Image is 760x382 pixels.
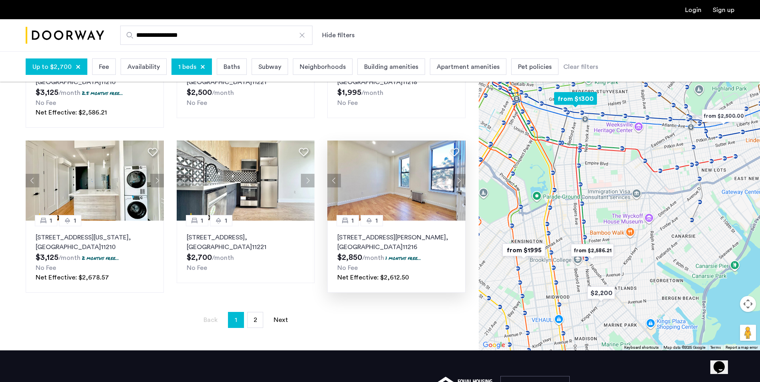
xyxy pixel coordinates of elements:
[26,312,466,328] nav: Pagination
[26,141,164,221] img: 0560f859-1e4f-4f09-9498-44dfcbb59550_638898359804083245.png
[337,88,361,97] span: $1,995
[254,317,257,323] span: 2
[258,62,281,72] span: Subway
[322,30,355,40] button: Show or hide filters
[499,241,548,259] div: from $1995
[82,255,119,261] p: 2 months free...
[481,340,507,350] img: Google
[36,233,154,252] p: [STREET_ADDRESS][US_STATE] 11210
[726,345,758,350] a: Report a map error
[713,7,734,13] a: Registration
[624,345,659,350] button: Keyboard shortcuts
[212,90,234,96] sub: /month
[481,340,507,350] a: Open this area in Google Maps (opens a new window)
[187,88,212,97] span: $2,500
[74,216,76,225] span: 1
[36,100,56,106] span: No Fee
[584,284,618,302] div: $2,200
[300,62,346,72] span: Neighborhoods
[337,233,456,252] p: [STREET_ADDRESS][PERSON_NAME] 11216
[36,265,56,271] span: No Fee
[120,26,312,45] input: Apartment Search
[177,56,315,118] a: 11[STREET_ADDRESS], [GEOGRAPHIC_DATA]11221No Fee
[58,90,81,96] sub: /month
[99,62,109,72] span: Fee
[327,56,466,118] a: 11[STREET_ADDRESS][PERSON_NAME], [GEOGRAPHIC_DATA]11218No Fee
[26,174,39,187] button: Previous apartment
[36,253,58,261] span: $3,125
[36,274,109,281] span: Net Effective: $2,678.57
[437,62,500,72] span: Apartment amenities
[337,265,358,271] span: No Fee
[740,325,756,341] button: Drag Pegman onto the map to open Street View
[337,274,409,281] span: Net Effective: $2,612.50
[177,141,315,221] img: dc6efc1f-24ba-4395-9182-45437e21be9a_638812106821778161.jpeg
[58,255,81,261] sub: /month
[32,62,72,72] span: Up to $2,700
[362,255,384,261] sub: /month
[663,346,706,350] span: Map data ©2025 Google
[568,241,617,259] div: from $2,586.21
[563,62,598,72] div: Clear filters
[235,314,237,326] span: 1
[177,221,315,283] a: 11[STREET_ADDRESS], [GEOGRAPHIC_DATA]11221No Fee
[364,62,418,72] span: Building amenities
[273,312,289,328] a: Next
[685,7,702,13] a: Login
[710,350,736,374] iframe: chat widget
[82,90,123,97] p: 2.5 months free...
[178,62,196,72] span: 1 beds
[187,253,212,261] span: $2,700
[50,216,52,225] span: 1
[187,100,207,106] span: No Fee
[187,233,305,252] p: [STREET_ADDRESS] 11221
[26,20,104,50] img: logo
[36,88,58,97] span: $3,125
[361,90,383,96] sub: /month
[327,174,341,187] button: Previous apartment
[518,62,552,72] span: Pet policies
[204,317,218,323] span: Back
[452,174,466,187] button: Next apartment
[740,296,756,312] button: Map camera controls
[127,62,160,72] span: Availability
[385,255,421,261] p: 1 months free...
[187,265,207,271] span: No Fee
[177,174,190,187] button: Previous apartment
[36,109,107,116] span: Net Effective: $2,586.21
[337,100,358,106] span: No Fee
[26,56,164,128] a: 11[STREET_ADDRESS][US_STATE], [GEOGRAPHIC_DATA]112102.5 months free...No FeeNet Effective: $2,586.21
[225,216,227,225] span: 1
[710,345,721,350] a: Terms (opens in new tab)
[551,90,600,108] div: from $1300
[150,174,164,187] button: Next apartment
[301,174,314,187] button: Next apartment
[337,253,362,261] span: $2,850
[327,141,466,221] img: 2012_638521834379697165.jpeg
[351,216,354,225] span: 1
[26,221,164,293] a: 11[STREET_ADDRESS][US_STATE], [GEOGRAPHIC_DATA]112102 months free...No FeeNet Effective: $2,678.57
[327,221,466,293] a: 11[STREET_ADDRESS][PERSON_NAME], [GEOGRAPHIC_DATA]112161 months free...No FeeNet Effective: $2,61...
[375,216,378,225] span: 1
[26,20,104,50] a: Cazamio Logo
[212,255,234,261] sub: /month
[224,62,240,72] span: Baths
[201,216,203,225] span: 1
[699,107,748,125] div: from $2,500.00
